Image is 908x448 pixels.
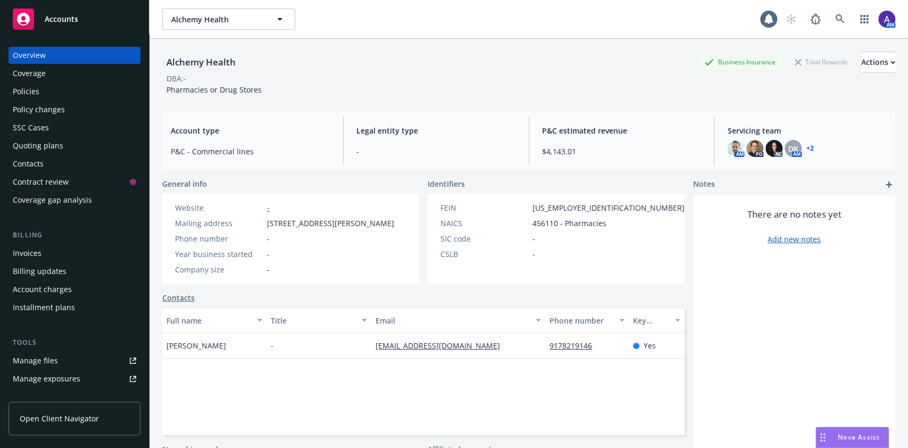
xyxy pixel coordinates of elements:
div: Website [175,202,263,213]
a: Manage files [9,352,140,369]
div: Contacts [13,155,44,172]
div: NAICS [440,218,528,229]
a: Billing updates [9,263,140,280]
span: Accounts [45,15,78,23]
a: - [267,203,270,213]
span: - [271,340,273,351]
div: Invoices [13,245,41,262]
span: General info [162,178,207,189]
span: Servicing team [727,125,887,136]
span: Notes [693,178,715,191]
div: SSC Cases [13,119,49,136]
span: [US_EMPLOYER_IDENTIFICATION_NUMBER] [532,202,685,213]
div: Email [376,315,529,326]
div: Quoting plans [13,137,63,154]
span: - [532,248,535,260]
span: Pharmacies or Drug Stores [166,85,262,95]
span: - [267,233,270,244]
span: There are no notes yet [747,208,842,221]
button: Title [266,308,371,333]
div: SIC code [440,233,528,244]
div: DBA: - [166,73,186,84]
span: Account type [171,125,330,136]
div: Full name [166,315,251,326]
div: Installment plans [13,299,75,316]
div: Contract review [13,173,69,190]
span: 456110 - Pharmacies [532,218,606,229]
a: Contract review [9,173,140,190]
button: Alchemy Health [162,9,295,30]
div: Billing updates [13,263,66,280]
a: add [882,178,895,191]
span: - [267,264,270,275]
a: Invoices [9,245,140,262]
img: photo [727,140,744,157]
div: Overview [13,47,46,64]
span: P&C - Commercial lines [171,146,330,157]
div: Total Rewards [789,55,853,69]
div: Coverage [13,65,46,82]
a: Overview [9,47,140,64]
div: Phone number [175,233,263,244]
span: - [356,146,516,157]
a: Search [829,9,851,30]
img: photo [746,140,763,157]
div: Account charges [13,281,72,298]
span: P&C estimated revenue [542,125,702,136]
span: Open Client Navigator [20,413,99,424]
button: Actions [861,52,895,73]
a: Switch app [854,9,875,30]
button: Full name [162,308,266,333]
div: Mailing address [175,218,263,229]
a: Quoting plans [9,137,140,154]
span: $4,143.01 [542,146,702,157]
span: - [532,233,535,244]
a: Account charges [9,281,140,298]
a: Start snowing [780,9,802,30]
a: Contacts [9,155,140,172]
a: [EMAIL_ADDRESS][DOMAIN_NAME] [376,341,509,351]
div: Title [271,315,355,326]
a: Policies [9,83,140,100]
div: Phone number [549,315,613,326]
div: Company size [175,264,263,275]
a: +2 [806,145,813,152]
button: Phone number [545,308,629,333]
a: Add new notes [768,234,821,245]
a: Coverage [9,65,140,82]
span: Nova Assist [838,433,880,442]
span: DK [788,143,798,154]
span: - [267,248,270,260]
div: Drag to move [816,427,829,447]
div: Business Insurance [699,55,781,69]
span: [STREET_ADDRESS][PERSON_NAME] [267,218,394,229]
a: Installment plans [9,299,140,316]
span: [PERSON_NAME] [166,340,226,351]
a: 9178219146 [549,341,601,351]
div: Policies [13,83,39,100]
button: Nova Assist [815,427,889,448]
div: Key contact [633,315,669,326]
div: Manage exposures [13,370,80,387]
span: Alchemy Health [171,14,263,25]
div: Actions [861,52,895,72]
span: Identifiers [428,178,465,189]
a: Manage exposures [9,370,140,387]
div: Billing [9,230,140,240]
span: Yes [644,340,656,351]
div: CSLB [440,248,528,260]
div: Manage files [13,352,58,369]
span: Legal entity type [356,125,516,136]
a: Contacts [162,292,195,303]
button: Key contact [629,308,685,333]
a: Policy changes [9,101,140,118]
img: photo [765,140,782,157]
div: Coverage gap analysis [13,192,92,209]
div: Manage certificates [13,388,82,405]
div: Alchemy Health [162,55,240,69]
a: Coverage gap analysis [9,192,140,209]
div: Tools [9,337,140,348]
div: Policy changes [13,101,65,118]
div: Year business started [175,248,263,260]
